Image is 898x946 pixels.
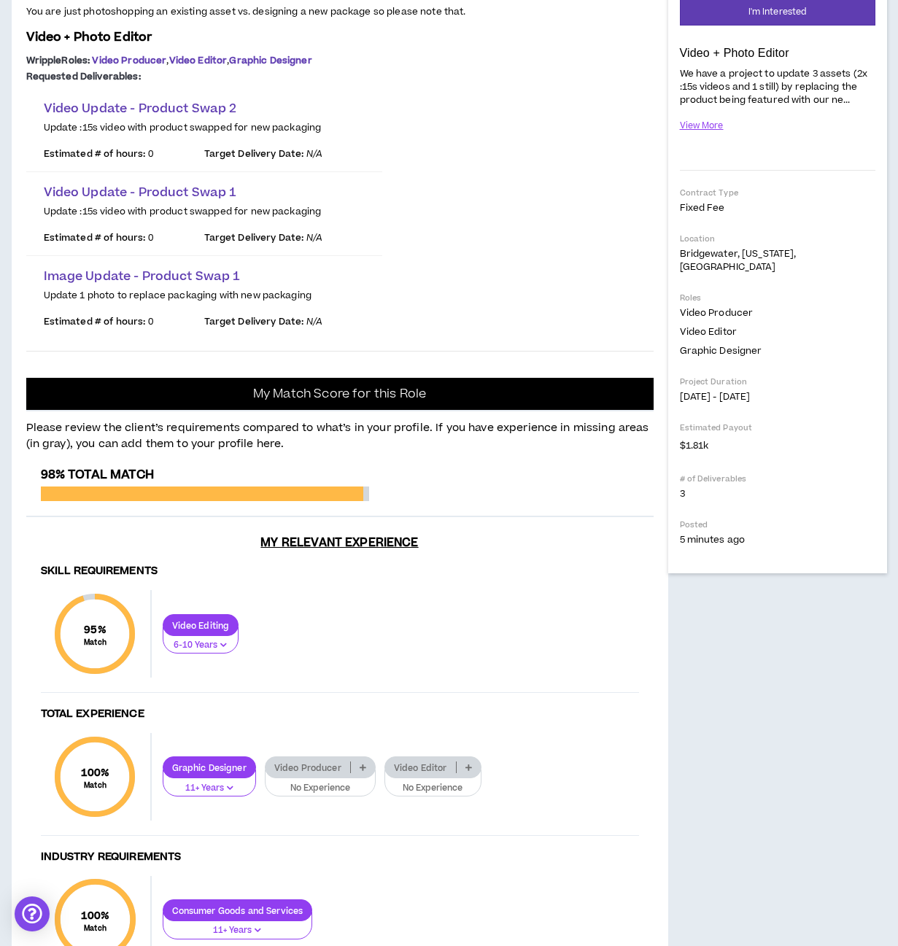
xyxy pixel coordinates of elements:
[680,344,762,357] span: Graphic Designer
[680,533,875,546] p: 5 minutes ago
[163,620,239,631] p: Video Editing
[163,769,256,797] button: 11+ Years
[26,54,90,67] span: Wripple Roles :
[26,5,466,18] span: You are just photoshopping an existing asset vs. designing a new package so please note that.
[26,55,654,66] p: , ,
[680,201,875,214] p: Fixed Fee
[44,184,237,201] span: Video Update - Product Swap 1
[748,5,807,19] span: I'm Interested
[306,147,322,160] i: N/A
[169,54,228,67] span: Video Editor
[680,306,754,319] span: Video Producer
[680,325,737,338] span: Video Editor
[44,315,146,328] span: Estimated # of hours:
[680,390,875,403] p: [DATE] - [DATE]
[385,762,456,773] p: Video Editor
[92,54,166,67] span: Video Producer
[26,535,654,550] h3: My Relevant Experience
[680,436,709,454] span: $1.81k
[680,376,875,387] p: Project Duration
[44,206,365,217] p: Update :15s video with product swapped for new packaging
[41,707,639,721] h4: Total Experience
[680,233,875,244] p: Location
[680,292,875,303] p: Roles
[680,46,875,61] p: Video + Photo Editor
[680,113,724,139] button: View More
[172,924,303,937] p: 11+ Years
[204,147,304,160] span: Target Delivery Date:
[163,912,313,939] button: 11+ Years
[44,122,365,133] p: Update :15s video with product swapped for new packaging
[680,66,875,107] p: We have a project to update 3 assets (2x :15s videos and 1 still) by replacing the product being ...
[394,782,472,795] p: No Experience
[172,639,230,652] p: 6-10 Years
[384,769,481,797] button: No Experience
[163,627,239,654] button: 6-10 Years
[81,780,110,791] small: Match
[204,231,304,244] span: Target Delivery Date:
[81,765,110,780] span: 100 %
[680,247,875,274] p: Bridgewater, [US_STATE], [GEOGRAPHIC_DATA]
[266,762,350,773] p: Video Producer
[680,519,875,530] p: Posted
[680,422,875,433] p: Estimated Payout
[680,187,875,198] p: Contract Type
[163,762,255,773] p: Graphic Designer
[81,923,110,934] small: Match
[26,70,141,83] span: Requested Deliverables:
[680,487,875,500] p: 3
[81,908,110,923] span: 100 %
[44,268,241,285] span: Image Update - Product Swap 1
[44,316,204,327] p: 0
[163,905,312,916] p: Consumer Goods and Services
[265,769,376,797] button: No Experience
[26,28,152,46] span: Video + Photo Editor
[204,315,304,328] span: Target Delivery Date:
[84,622,107,637] span: 95 %
[44,148,204,160] p: 0
[41,850,639,864] h4: Industry Requirements
[44,232,204,244] p: 0
[44,290,365,301] p: Update 1 photo to replace packaging with new packaging
[306,231,322,244] i: N/A
[253,387,426,401] p: My Match Score for this Role
[229,54,311,67] span: Graphic Designer
[306,315,322,328] i: N/A
[41,565,639,578] h4: Skill Requirements
[44,231,146,244] span: Estimated # of hours:
[44,100,237,117] span: Video Update - Product Swap 2
[44,147,146,160] span: Estimated # of hours:
[274,782,366,795] p: No Experience
[680,473,875,484] p: # of Deliverables
[15,896,50,931] div: Open Intercom Messenger
[84,637,107,648] small: Match
[172,782,247,795] p: 11+ Years
[26,411,654,453] p: Please review the client’s requirements compared to what’s in your profile. If you have experienc...
[41,466,154,484] span: 98% Total Match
